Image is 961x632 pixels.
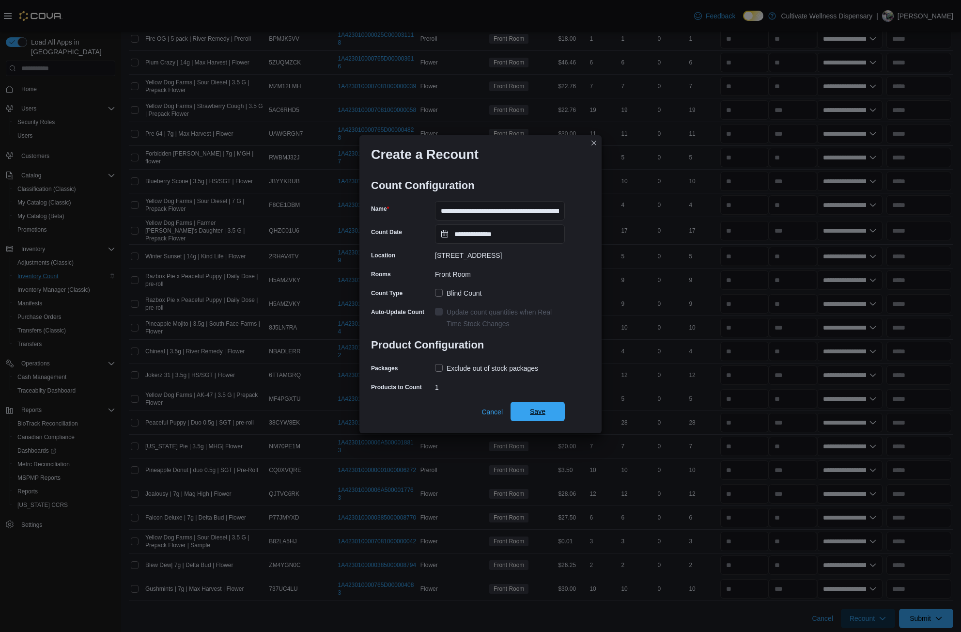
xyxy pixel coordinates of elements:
label: Name [371,205,389,213]
div: Update count quantities when Real Time Stock Changes [447,306,565,330]
button: Closes this modal window [588,137,600,149]
label: Rooms [371,270,391,278]
span: Save [530,407,545,416]
label: Count Type [371,289,403,297]
div: [STREET_ADDRESS] [435,248,565,259]
h1: Create a Recount [371,147,479,162]
label: Count Date [371,228,402,236]
button: Save [511,402,565,421]
label: Packages [371,364,398,372]
div: Front Room [435,267,565,278]
label: Auto-Update Count [371,308,424,316]
h3: Count Configuration [371,170,565,201]
span: Cancel [481,407,503,417]
button: Cancel [478,402,507,422]
h3: Product Configuration [371,330,565,361]
div: Blind Count [447,287,481,299]
div: 1 [435,379,565,391]
input: Press the down key to open a popover containing a calendar. [435,224,565,244]
div: Exclude out of stock packages [447,363,538,374]
label: Products to Count [371,383,422,391]
label: Location [371,252,395,259]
